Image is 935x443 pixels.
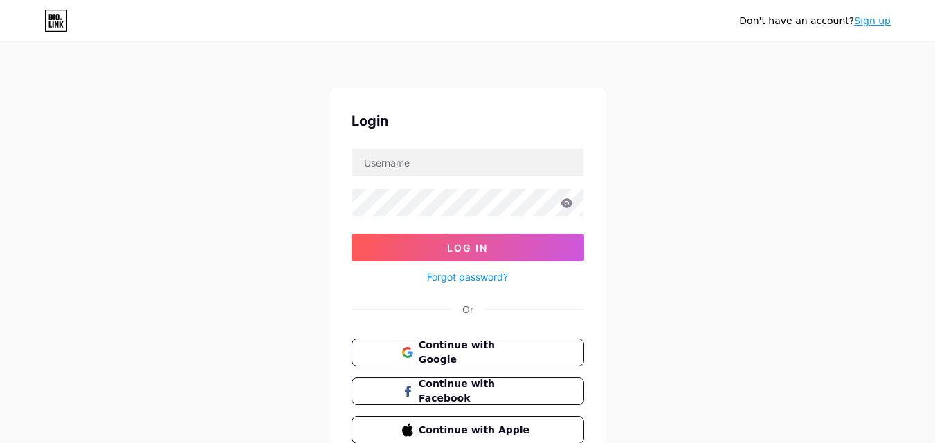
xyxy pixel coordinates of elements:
[352,111,584,131] div: Login
[447,242,488,254] span: Log In
[427,270,508,284] a: Forgot password?
[419,338,533,367] span: Continue with Google
[352,149,583,176] input: Username
[352,234,584,261] button: Log In
[352,377,584,405] button: Continue with Facebook
[854,15,891,26] a: Sign up
[462,302,473,317] div: Or
[739,14,891,28] div: Don't have an account?
[352,339,584,366] button: Continue with Google
[419,423,533,437] span: Continue with Apple
[419,377,533,406] span: Continue with Facebook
